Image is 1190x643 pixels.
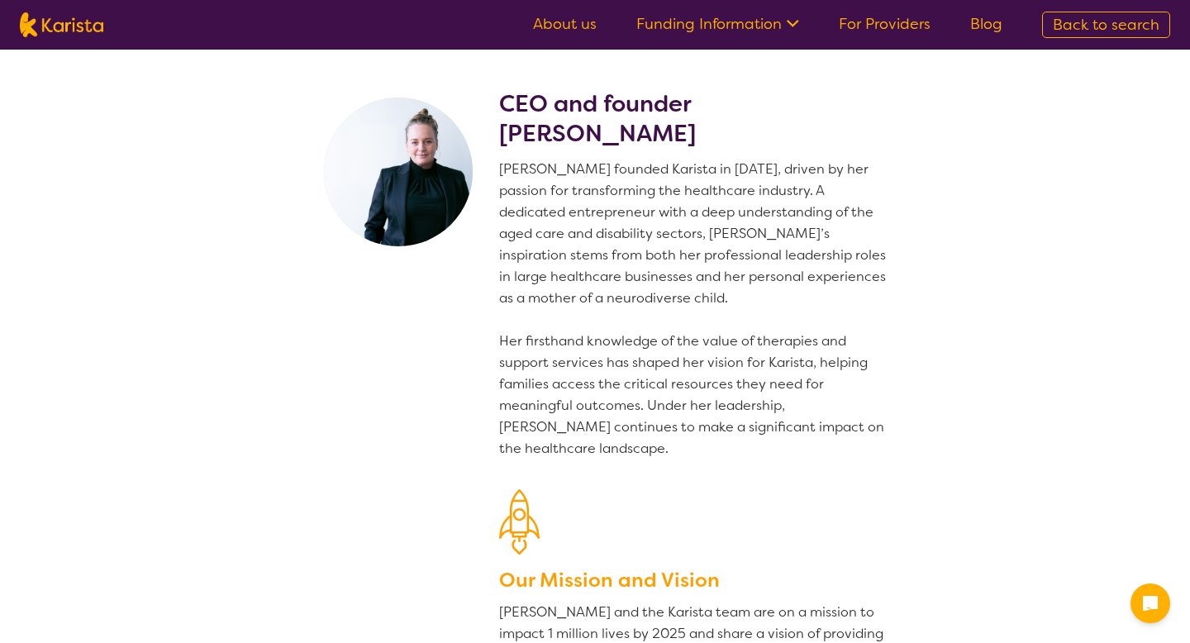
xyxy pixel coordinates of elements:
[1053,15,1159,35] span: Back to search
[499,89,892,149] h2: CEO and founder [PERSON_NAME]
[970,14,1002,34] a: Blog
[839,14,931,34] a: For Providers
[1042,12,1170,38] a: Back to search
[499,565,892,595] h3: Our Mission and Vision
[533,14,597,34] a: About us
[499,159,892,460] p: [PERSON_NAME] founded Karista in [DATE], driven by her passion for transforming the healthcare in...
[636,14,799,34] a: Funding Information
[499,489,540,555] img: Our Mission
[20,12,103,37] img: Karista logo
